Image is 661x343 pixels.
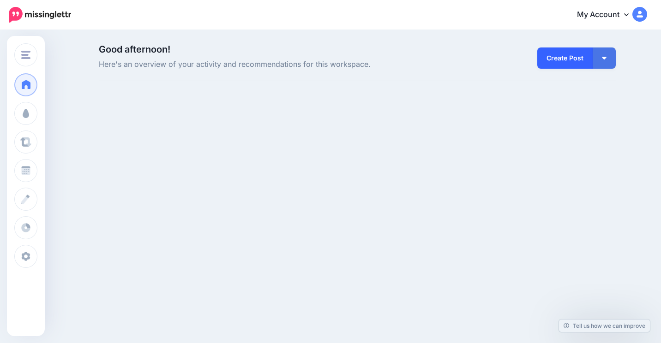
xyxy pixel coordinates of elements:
img: Missinglettr [9,7,71,23]
span: Here's an overview of your activity and recommendations for this workspace. [99,59,439,71]
span: Good afternoon! [99,44,170,55]
img: menu.png [21,51,30,59]
a: Tell us how we can improve [559,319,650,332]
a: Create Post [537,47,593,69]
a: My Account [568,4,647,26]
img: arrow-down-white.png [602,57,607,59]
